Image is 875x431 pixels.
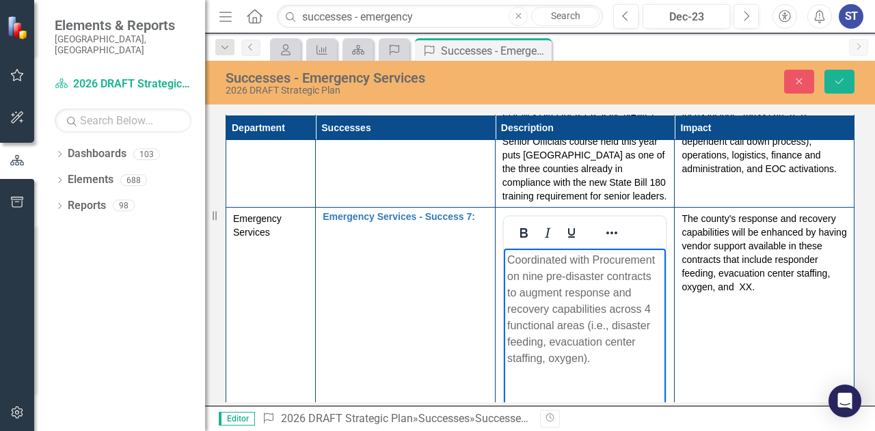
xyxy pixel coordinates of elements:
[643,4,730,29] button: Dec-23
[531,7,600,26] a: Search
[277,5,603,29] input: Search ClearPoint...
[133,148,160,160] div: 103
[68,172,113,188] a: Elements
[323,212,488,222] a: Emergency Services - Success 7:
[226,85,569,96] div: 2026 DRAFT Strategic Plan
[281,412,413,425] a: 2026 DRAFT Strategic Plan
[536,223,559,242] button: Italic
[441,42,548,59] div: Successes - Emergency Services
[55,77,191,92] a: 2026 DRAFT Strategic Plan
[55,33,191,56] small: [GEOGRAPHIC_DATA], [GEOGRAPHIC_DATA]
[219,412,255,426] span: Editor
[418,412,470,425] a: Successes
[647,9,725,25] div: Dec-23
[68,146,126,162] a: Dashboards
[682,212,847,294] p: The county's response and recovery capabilities will be enhanced by having vendor support availab...
[512,223,535,242] button: Bold
[113,200,135,212] div: 98
[68,198,106,214] a: Reports
[600,223,623,242] button: Reveal or hide additional toolbar items
[829,385,861,417] div: Open Intercom Messenger
[560,223,583,242] button: Underline
[55,17,191,33] span: Elements & Reports
[120,174,147,186] div: 688
[475,412,631,425] div: Successes - Emergency Services
[7,16,31,40] img: ClearPoint Strategy
[839,4,863,29] button: ST
[55,109,191,133] input: Search Below...
[233,213,282,238] span: Emergency Services
[226,70,569,85] div: Successes - Emergency Services
[262,411,530,427] div: » »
